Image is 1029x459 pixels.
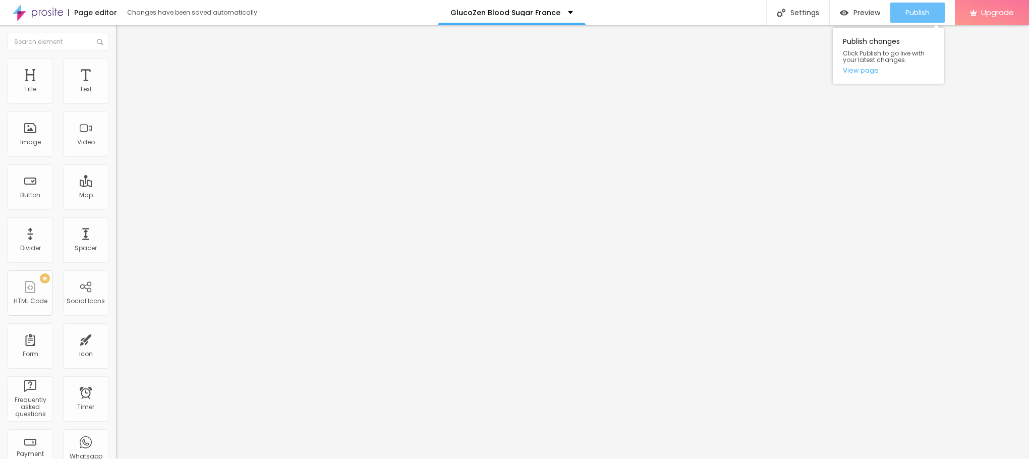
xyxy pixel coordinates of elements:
div: Social Icons [67,298,105,305]
div: Map [79,192,93,199]
span: Preview [853,9,880,17]
p: GlucoZen Blood Sugar France [450,9,560,16]
div: Changes have been saved automatically [127,10,257,16]
div: Form [23,351,38,358]
div: Image [20,139,41,146]
div: Divider [20,245,41,252]
div: Button [20,192,40,199]
div: Timer [77,404,94,411]
input: Search element [8,33,108,51]
span: Upgrade [981,8,1014,17]
img: Icone [777,9,785,17]
span: Click Publish to go live with your latest changes. [843,50,934,63]
img: view-1.svg [840,9,848,17]
button: Publish [890,3,945,23]
span: Publish [905,9,930,17]
a: View page [843,67,934,74]
iframe: Editor [116,25,1029,459]
div: Page editor [68,9,117,16]
button: Preview [830,3,890,23]
div: Publish changes [833,28,944,84]
div: Title [24,86,36,93]
div: Icon [79,351,93,358]
img: Icone [97,39,103,45]
div: Frequently asked questions [10,396,50,418]
div: Text [80,86,92,93]
div: HTML Code [14,298,47,305]
div: Spacer [75,245,97,252]
div: Video [77,139,95,146]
